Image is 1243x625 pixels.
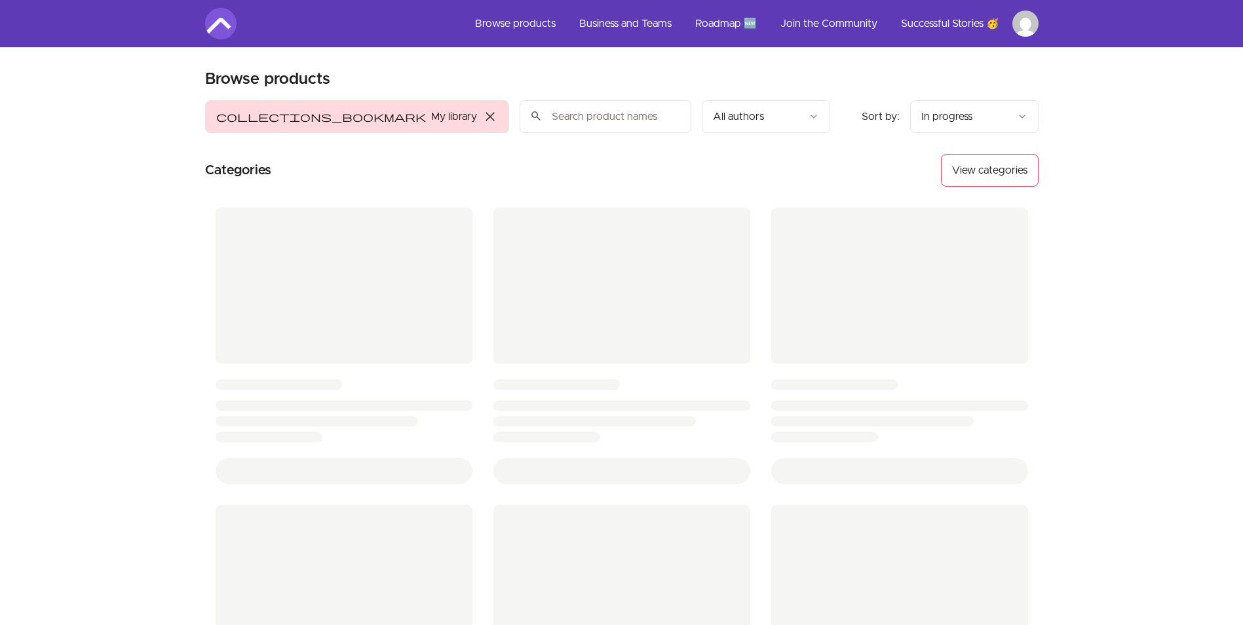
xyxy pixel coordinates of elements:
button: View categories [941,154,1039,187]
img: Profile image for Julien Bassin [1012,10,1039,37]
span: close [482,109,498,124]
button: Product sort options [910,100,1039,133]
a: Join the Community [770,8,888,39]
a: Business and Teams [569,8,682,39]
span: Sort by: [862,111,900,122]
img: Amigoscode logo [205,8,237,39]
span: collections_bookmark [216,109,426,124]
button: Filter by My library [205,100,509,133]
nav: Main [465,8,1039,39]
button: Filter by author [702,100,830,133]
a: Successful Stories 🥳 [890,8,1010,39]
h2: Categories [205,154,271,187]
a: Roadmap 🆕 [685,8,767,39]
h1: Browse products [205,69,330,90]
span: search [530,107,542,125]
input: Search product names [520,100,691,133]
a: Browse products [465,8,566,39]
